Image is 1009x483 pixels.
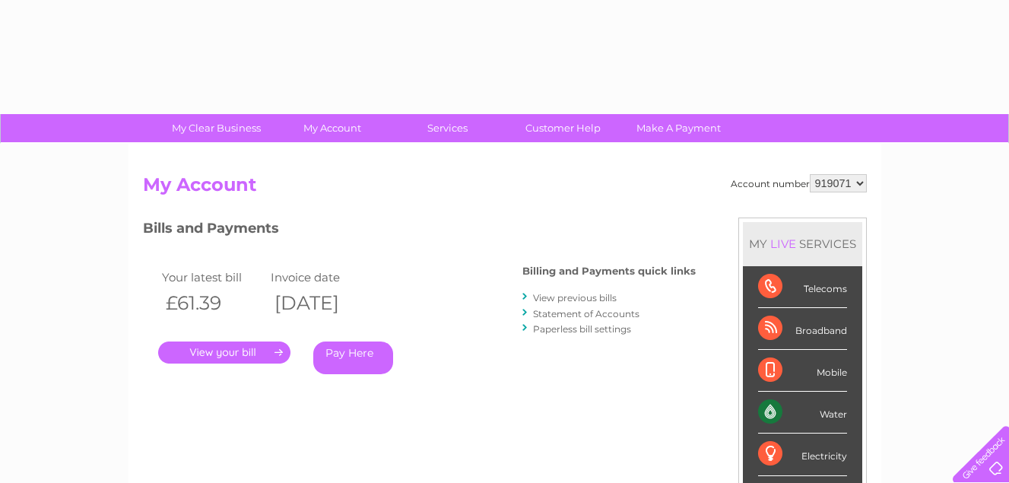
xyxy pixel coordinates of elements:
div: Water [758,392,847,434]
th: £61.39 [158,288,268,319]
a: Paperless bill settings [533,323,631,335]
a: My Account [269,114,395,142]
h4: Billing and Payments quick links [522,265,696,277]
div: Broadband [758,308,847,350]
h3: Bills and Payments [143,218,696,244]
a: Pay Here [313,342,393,374]
a: View previous bills [533,292,617,303]
div: Mobile [758,350,847,392]
div: Electricity [758,434,847,475]
th: [DATE] [267,288,376,319]
div: LIVE [767,237,799,251]
a: Statement of Accounts [533,308,639,319]
div: Telecoms [758,266,847,308]
td: Invoice date [267,267,376,288]
a: Services [385,114,510,142]
div: Account number [731,174,867,192]
a: . [158,342,290,364]
div: MY SERVICES [743,222,862,265]
td: Your latest bill [158,267,268,288]
a: Make A Payment [616,114,741,142]
a: Customer Help [500,114,626,142]
a: My Clear Business [154,114,279,142]
h2: My Account [143,174,867,203]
